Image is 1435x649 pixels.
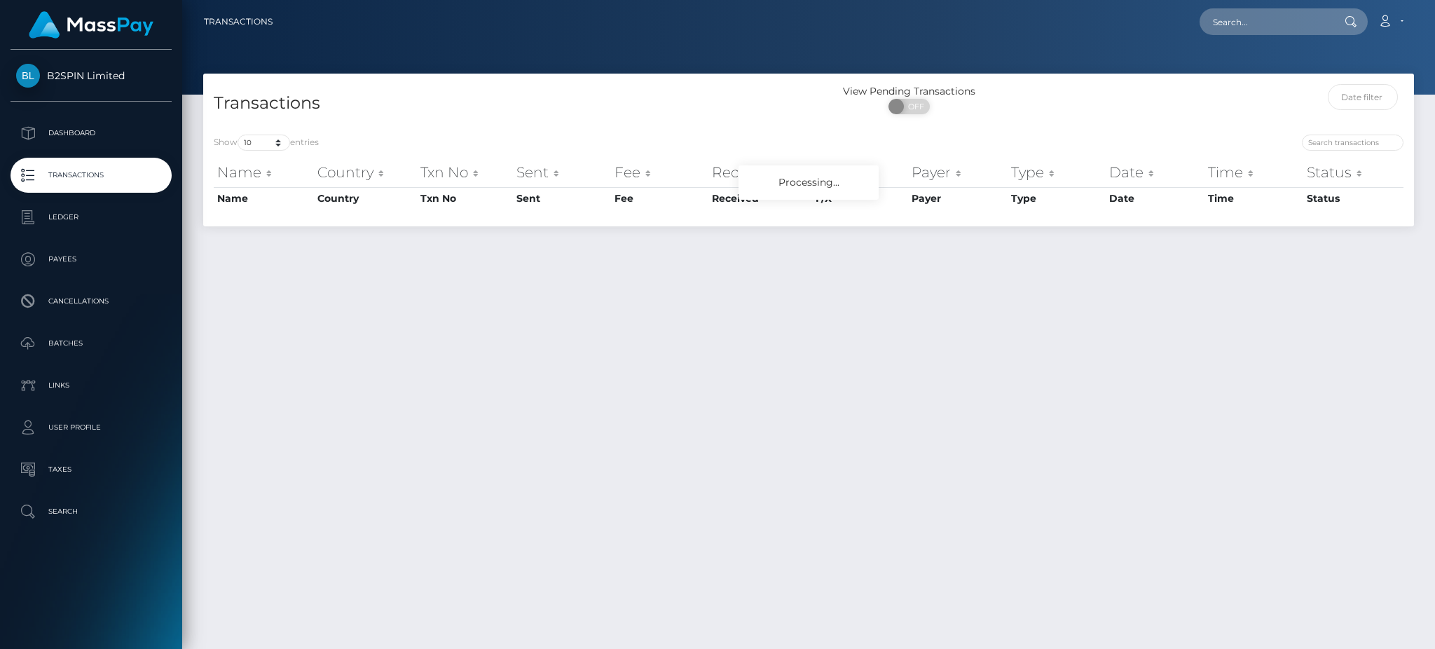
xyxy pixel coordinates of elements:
[1106,158,1204,186] th: Date
[739,165,879,200] div: Processing...
[513,187,611,210] th: Sent
[16,123,166,144] p: Dashboard
[16,501,166,522] p: Search
[708,187,813,210] th: Received
[809,84,1010,99] div: View Pending Transactions
[214,91,798,116] h4: Transactions
[1204,187,1303,210] th: Time
[1302,135,1403,151] input: Search transactions
[708,158,813,186] th: Received
[1303,158,1404,186] th: Status
[204,7,273,36] a: Transactions
[214,158,314,186] th: Name
[11,326,172,361] a: Batches
[1008,158,1106,186] th: Type
[1200,8,1331,35] input: Search...
[11,69,172,82] span: B2SPIN Limited
[16,64,40,88] img: B2SPIN Limited
[1106,187,1204,210] th: Date
[417,158,514,186] th: Txn No
[314,158,417,186] th: Country
[16,291,166,312] p: Cancellations
[611,158,708,186] th: Fee
[611,187,708,210] th: Fee
[214,135,319,151] label: Show entries
[16,417,166,438] p: User Profile
[16,375,166,396] p: Links
[11,368,172,403] a: Links
[1303,187,1404,210] th: Status
[16,459,166,480] p: Taxes
[11,284,172,319] a: Cancellations
[16,165,166,186] p: Transactions
[238,135,290,151] select: Showentries
[11,200,172,235] a: Ledger
[16,249,166,270] p: Payees
[1204,158,1303,186] th: Time
[812,158,908,186] th: F/X
[11,116,172,151] a: Dashboard
[11,242,172,277] a: Payees
[513,158,611,186] th: Sent
[11,494,172,529] a: Search
[214,187,314,210] th: Name
[1008,187,1106,210] th: Type
[29,11,153,39] img: MassPay Logo
[896,99,931,114] span: OFF
[908,158,1008,186] th: Payer
[1328,84,1399,110] input: Date filter
[417,187,514,210] th: Txn No
[16,207,166,228] p: Ledger
[908,187,1008,210] th: Payer
[16,333,166,354] p: Batches
[11,410,172,445] a: User Profile
[314,187,417,210] th: Country
[11,452,172,487] a: Taxes
[11,158,172,193] a: Transactions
